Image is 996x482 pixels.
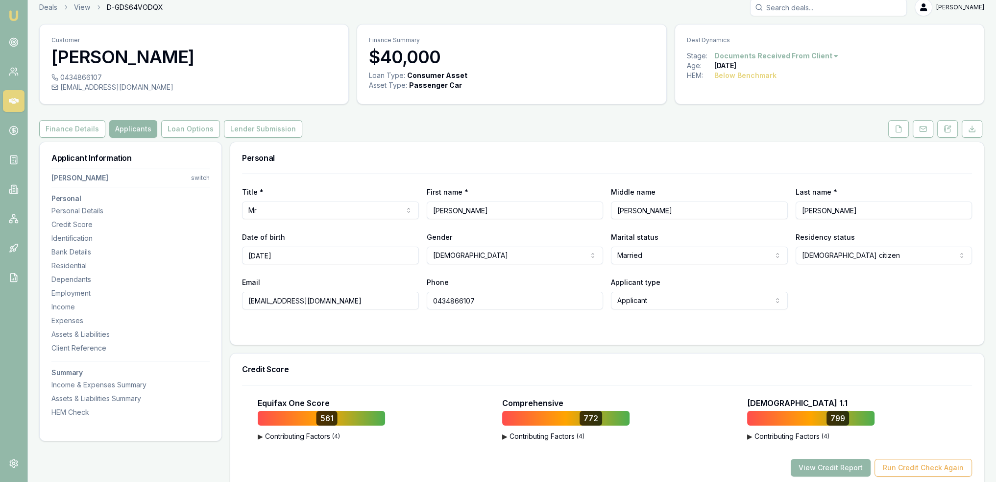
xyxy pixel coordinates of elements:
label: Marital status [611,233,658,241]
span: ( 4 ) [822,432,829,440]
label: Residency status [796,233,855,241]
span: ▶ [747,431,753,441]
div: Personal Details [51,206,210,216]
a: Loan Options [159,120,222,138]
h3: Applicant Information [51,154,210,162]
button: ▶Contributing Factors(4) [747,431,875,441]
button: Run Credit Check Again [875,459,972,477]
div: Dependants [51,275,210,284]
div: HEM: [687,71,714,80]
button: ▶Contributing Factors(4) [502,431,630,441]
span: ( 4 ) [332,432,340,440]
div: Below Benchmark [714,71,777,80]
button: Lender Submission [224,120,302,138]
div: Residential [51,261,210,271]
label: Applicant type [611,278,660,286]
button: Finance Details [39,120,105,138]
div: [EMAIL_ADDRESS][DOMAIN_NAME] [51,82,337,92]
nav: breadcrumb [39,2,163,12]
span: [PERSON_NAME] [936,3,984,11]
p: Customer [51,36,337,44]
button: Loan Options [161,120,220,138]
p: Equifax One Score [258,397,330,409]
label: First name * [427,188,468,196]
div: Assets & Liabilities Summary [51,394,210,404]
div: Income [51,302,210,312]
a: Finance Details [39,120,107,138]
h3: Credit Score [242,365,972,373]
div: Identification [51,233,210,243]
div: 561 [316,411,338,426]
p: [DEMOGRAPHIC_DATA] 1.1 [747,397,848,409]
img: emu-icon-u.png [8,10,20,22]
div: 0434866107 [51,73,337,82]
h3: Personal [51,195,210,202]
div: 799 [826,411,849,426]
div: switch [191,174,210,182]
a: Applicants [107,120,159,138]
div: Income & Expenses Summary [51,380,210,390]
div: Employment [51,288,210,298]
div: Client Reference [51,343,210,353]
span: ( 4 ) [577,432,584,440]
div: Bank Details [51,247,210,257]
a: View [74,2,90,12]
span: D-GDS64VODQX [107,2,163,12]
label: Gender [427,233,452,241]
div: Passenger Car [409,80,462,90]
label: Email [242,278,260,286]
h3: Personal [242,154,972,162]
label: Middle name [611,188,656,196]
span: ▶ [258,431,263,441]
button: ▶Contributing Factors(4) [258,431,385,441]
h3: [PERSON_NAME] [51,47,337,67]
label: Phone [427,278,449,286]
button: Applicants [109,120,157,138]
div: Expenses [51,316,210,326]
label: Date of birth [242,233,285,241]
h3: $40,000 [369,47,654,67]
div: Loan Type: [369,71,405,80]
div: HEM Check [51,407,210,417]
button: Documents Received From Client [714,51,839,61]
div: 772 [580,411,602,426]
label: Title * [242,188,264,196]
a: Deals [39,2,57,12]
div: Credit Score [51,220,210,229]
div: Asset Type : [369,80,407,90]
p: Comprehensive [502,397,563,409]
span: ▶ [502,431,508,441]
p: Deal Dynamics [687,36,972,44]
input: 0431 234 567 [427,292,604,309]
a: Lender Submission [222,120,304,138]
input: DD/MM/YYYY [242,247,419,264]
div: Age: [687,61,714,71]
h3: Summary [51,369,210,376]
p: Finance Summary [369,36,654,44]
div: Assets & Liabilities [51,330,210,339]
div: [DATE] [714,61,736,71]
label: Last name * [796,188,837,196]
div: [PERSON_NAME] [51,173,108,183]
div: Consumer Asset [407,71,467,80]
div: Stage: [687,51,714,61]
button: View Credit Report [791,459,871,477]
